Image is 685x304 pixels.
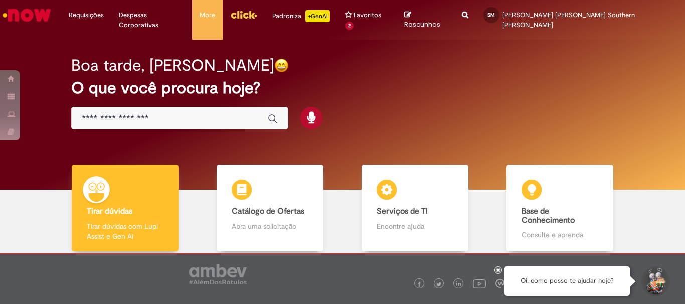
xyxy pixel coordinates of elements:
[342,165,487,251] a: Serviços de TI Encontre ajuda
[274,58,289,73] img: happy-face.png
[456,281,461,287] img: logo_footer_linkedin.png
[495,279,504,288] img: logo_footer_workplace.png
[404,20,440,29] span: Rascunhos
[522,230,598,240] p: Consulte e aprenda
[189,264,247,284] img: logo_footer_ambev_rotulo_gray.png
[354,10,381,20] span: Favoritos
[230,7,257,22] img: click_logo_yellow_360x200.png
[87,221,163,241] p: Tirar dúvidas com Lupi Assist e Gen Ai
[502,11,635,29] span: [PERSON_NAME] [PERSON_NAME] Southern [PERSON_NAME]
[69,10,104,20] span: Requisições
[305,10,330,22] p: +GenAi
[71,57,274,74] h2: Boa tarde, [PERSON_NAME]
[232,206,304,216] b: Catálogo de Ofertas
[640,266,670,296] button: Iniciar Conversa de Suporte
[436,282,441,287] img: logo_footer_twitter.png
[53,165,198,251] a: Tirar dúvidas Tirar dúvidas com Lupi Assist e Gen Ai
[1,5,53,25] img: ServiceNow
[522,206,575,225] b: Base de Conhecimento
[119,10,185,30] span: Despesas Corporativas
[473,277,486,290] img: logo_footer_youtube.png
[198,165,342,251] a: Catálogo de Ofertas Abra uma solicitação
[232,221,308,231] p: Abra uma solicitação
[87,206,132,216] b: Tirar dúvidas
[272,10,330,22] div: Padroniza
[200,10,215,20] span: More
[417,282,422,287] img: logo_footer_facebook.png
[487,12,495,18] span: SM
[71,79,614,97] h2: O que você procura hoje?
[404,11,447,29] a: Rascunhos
[377,221,453,231] p: Encontre ajuda
[377,206,428,216] b: Serviços de TI
[487,165,632,251] a: Base de Conhecimento Consulte e aprenda
[345,22,354,30] span: 2
[504,266,630,296] div: Oi, como posso te ajudar hoje?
